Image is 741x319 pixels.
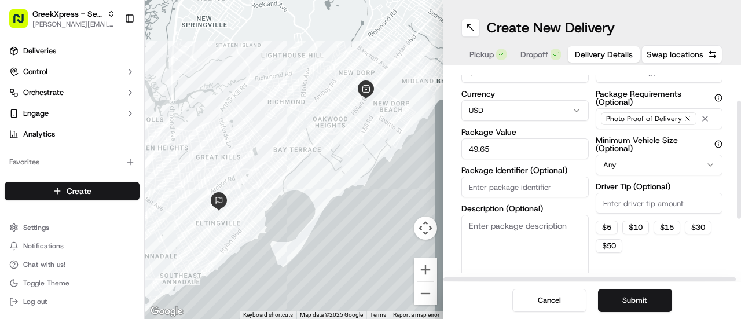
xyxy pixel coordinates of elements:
button: Control [5,63,140,81]
button: Minimum Vehicle Size (Optional) [714,140,722,148]
span: Dropoff [520,49,548,60]
span: Delivery Details [575,49,633,60]
span: Map data ©2025 Google [300,311,363,318]
span: Photo Proof of Delivery [606,114,682,123]
span: Deliveries [23,46,56,56]
label: Package Value [461,128,589,136]
a: Analytics [5,125,140,144]
span: • [96,179,100,189]
button: Engage [5,104,140,123]
div: Past conversations [12,151,78,160]
button: $30 [685,221,711,234]
button: Photo Proof of Delivery [596,108,723,129]
span: Toggle Theme [23,278,69,288]
img: Nash [12,12,35,35]
span: [PERSON_NAME] [36,179,94,189]
button: Chat with us! [5,256,140,273]
button: Log out [5,294,140,310]
span: Control [23,67,47,77]
input: Enter package identifier [461,177,589,197]
button: Package Requirements (Optional) [714,94,722,102]
input: Got a question? Start typing here... [30,75,208,87]
span: Engage [23,108,49,119]
button: Keyboard shortcuts [243,311,293,319]
div: We're available if you need us! [52,122,159,131]
a: Report a map error [393,311,439,318]
img: Google [148,304,186,319]
span: Settings [23,223,49,232]
button: Zoom out [414,282,437,305]
img: Liam S. [12,168,30,187]
label: Driver Tip (Optional) [596,182,723,190]
button: Create [5,182,140,200]
button: Start new chat [197,114,211,128]
img: Dianne Alexi Soriano [12,200,30,218]
label: Description (Optional) [461,204,589,212]
span: Log out [23,297,47,306]
img: 1736555255976-a54dd68f-1ca7-489b-9aae-adbdc363a1c4 [23,180,32,189]
span: Notifications [23,241,64,251]
span: Swap locations [647,49,703,60]
button: Cancel [512,289,586,312]
div: Favorites [5,153,140,171]
p: Welcome 👋 [12,46,211,65]
label: Package Requirements (Optional) [596,90,723,106]
span: Analytics [23,129,55,140]
img: 1736555255976-a54dd68f-1ca7-489b-9aae-adbdc363a1c4 [23,211,32,221]
label: Currency [461,90,589,98]
h1: Create New Delivery [487,19,615,37]
a: Powered byPylon [82,233,140,242]
a: Deliveries [5,42,140,60]
button: $15 [654,221,680,234]
span: • [156,211,160,220]
input: Enter package value [461,138,589,159]
span: [DATE] [102,179,126,189]
span: Pickup [469,49,494,60]
div: Start new chat [52,111,190,122]
span: Orchestrate [23,87,64,98]
button: GreekXpress - Sea Bar [32,8,102,20]
img: 1736555255976-a54dd68f-1ca7-489b-9aae-adbdc363a1c4 [12,111,32,131]
a: Terms (opens in new tab) [370,311,386,318]
button: Zoom in [414,258,437,281]
img: 5e9a9d7314ff4150bce227a61376b483.jpg [24,111,45,131]
button: Notifications [5,238,140,254]
button: Orchestrate [5,83,140,102]
button: Map camera controls [414,217,437,240]
label: Package Identifier (Optional) [461,166,589,174]
label: Minimum Vehicle Size (Optional) [596,136,723,152]
span: Pylon [115,233,140,242]
button: Swap locations [641,45,722,64]
input: Enter driver tip amount [596,193,723,214]
span: [PERSON_NAME] [PERSON_NAME] [36,211,153,220]
span: [DATE] [162,211,186,220]
span: Chat with us! [23,260,65,269]
button: Submit [598,289,672,312]
button: $5 [596,221,618,234]
button: $10 [622,221,649,234]
button: See all [179,148,211,162]
button: GreekXpress - Sea Bar[PERSON_NAME][EMAIL_ADDRESS][DOMAIN_NAME] [5,5,120,32]
span: Create [67,185,91,197]
button: Settings [5,219,140,236]
button: [PERSON_NAME][EMAIL_ADDRESS][DOMAIN_NAME] [32,20,115,29]
button: $50 [596,239,622,253]
button: Toggle Theme [5,275,140,291]
a: Open this area in Google Maps (opens a new window) [148,304,186,319]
